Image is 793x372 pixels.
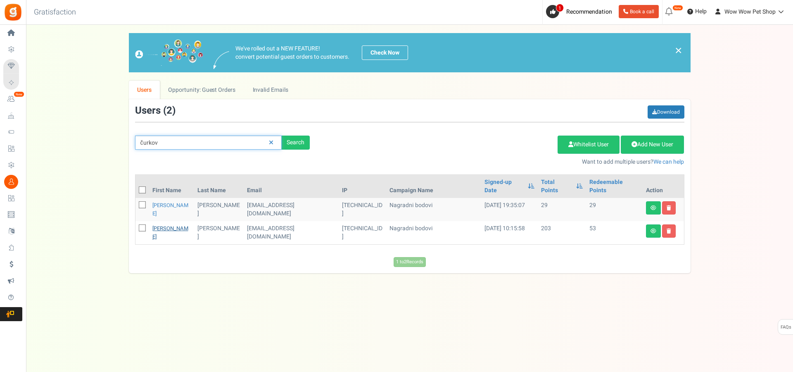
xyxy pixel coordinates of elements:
[538,221,586,244] td: 203
[282,136,310,150] div: Search
[160,81,244,99] a: Opportunity: Guest Orders
[675,45,682,55] a: ×
[235,45,349,61] p: We've rolled out a NEW FEATURE! convert potential guest orders to customers.
[566,7,612,16] span: Recommendation
[621,136,684,154] a: Add New User
[7,3,31,28] button: Open LiveChat chat widget
[556,4,564,12] span: 1
[546,5,615,18] a: 1 Recommendation
[667,205,671,210] i: Delete user
[386,198,481,221] td: Nagradni bodovi
[619,5,659,18] a: Book a call
[244,81,297,99] a: Invalid Emails
[135,39,203,66] img: images
[14,91,24,97] em: New
[362,45,408,60] a: Check Now
[265,136,278,150] a: Reset
[780,320,791,335] span: FAQs
[339,221,386,244] td: [TECHNICAL_ID]
[214,51,229,69] img: images
[693,7,707,16] span: Help
[651,229,656,234] i: View details
[648,105,684,119] a: Download
[25,4,85,21] h3: Gratisfaction
[538,198,586,221] td: 29
[152,201,188,217] a: [PERSON_NAME]
[589,178,639,195] a: Redeemable Points
[166,103,172,118] span: 2
[481,198,538,221] td: [DATE] 19:35:07
[3,92,22,106] a: New
[651,205,656,210] i: View details
[244,198,339,221] td: [EMAIL_ADDRESS][DOMAIN_NAME]
[653,157,684,166] a: We can help
[586,221,643,244] td: 53
[135,105,176,116] h3: Users ( )
[541,178,572,195] a: Total Points
[386,175,481,198] th: Campaign Name
[386,221,481,244] td: Nagradni bodovi
[194,221,243,244] td: [PERSON_NAME]
[667,229,671,234] i: Delete user
[322,158,684,166] p: Want to add multiple users?
[339,175,386,198] th: IP
[152,224,188,241] a: [PERSON_NAME]
[129,81,160,99] a: Users
[194,175,243,198] th: Last Name
[724,7,776,16] span: Wow Wow Pet Shop
[339,198,386,221] td: [TECHNICAL_ID]
[149,175,195,198] th: First Name
[684,5,710,18] a: Help
[672,5,683,11] em: New
[586,198,643,221] td: 29
[481,221,538,244] td: [DATE] 10:15:58
[135,136,282,150] input: Search by email or name
[643,175,684,198] th: Action
[244,221,339,244] td: [EMAIL_ADDRESS][DOMAIN_NAME]
[558,136,620,154] a: Whitelist User
[194,198,243,221] td: [PERSON_NAME]
[484,178,524,195] a: Signed-up Date
[244,175,339,198] th: Email
[4,3,22,21] img: Gratisfaction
